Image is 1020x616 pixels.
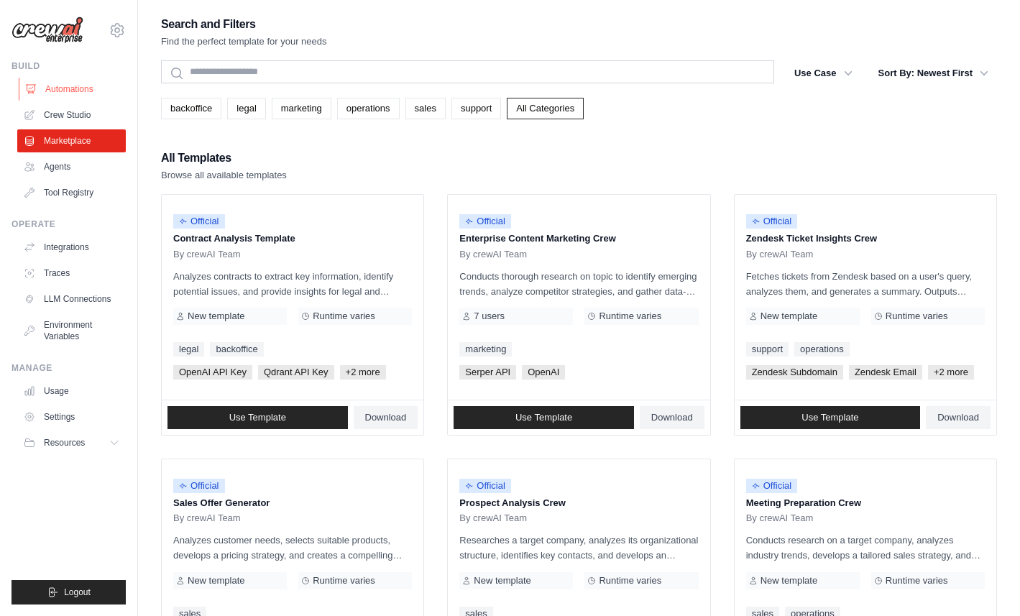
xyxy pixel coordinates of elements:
p: Analyzes customer needs, selects suitable products, develops a pricing strategy, and creates a co... [173,533,412,563]
span: Official [746,479,798,493]
span: +2 more [340,365,386,380]
p: Prospect Analysis Crew [459,496,698,510]
span: By crewAI Team [746,249,814,260]
a: Environment Variables [17,313,126,348]
h2: Search and Filters [161,14,327,35]
span: Download [937,412,979,423]
span: New template [188,311,244,322]
span: New template [188,575,244,587]
span: Runtime varies [886,575,948,587]
a: marketing [459,342,512,357]
span: Official [746,214,798,229]
a: Marketplace [17,129,126,152]
a: Crew Studio [17,104,126,127]
a: marketing [272,98,331,119]
p: Browse all available templates [161,168,287,183]
div: Operate [12,219,126,230]
a: Settings [17,405,126,428]
span: Resources [44,437,85,449]
p: Contract Analysis Template [173,231,412,246]
span: +2 more [928,365,974,380]
span: Qdrant API Key [258,365,334,380]
span: Runtime varies [599,575,661,587]
a: legal [173,342,204,357]
a: Automations [19,78,127,101]
p: Conducts thorough research on topic to identify emerging trends, analyze competitor strategies, a... [459,269,698,299]
button: Resources [17,431,126,454]
a: support [746,342,789,357]
a: Tool Registry [17,181,126,204]
span: By crewAI Team [173,512,241,524]
span: Zendesk Email [849,365,922,380]
span: 7 users [474,311,505,322]
span: By crewAI Team [459,512,527,524]
span: Use Template [515,412,572,423]
span: Runtime varies [313,575,375,587]
a: Agents [17,155,126,178]
span: New template [761,575,817,587]
span: Download [365,412,407,423]
p: Enterprise Content Marketing Crew [459,231,698,246]
span: Official [173,214,225,229]
span: Serper API [459,365,516,380]
p: Find the perfect template for your needs [161,35,327,49]
span: Official [459,479,511,493]
span: Logout [64,587,91,598]
a: Download [926,406,991,429]
p: Researches a target company, analyzes its organizational structure, identifies key contacts, and ... [459,533,698,563]
a: sales [405,98,446,119]
span: Zendesk Subdomain [746,365,843,380]
div: Build [12,60,126,72]
span: Runtime varies [886,311,948,322]
a: LLM Connections [17,288,126,311]
a: Traces [17,262,126,285]
a: operations [794,342,850,357]
span: By crewAI Team [173,249,241,260]
span: By crewAI Team [459,249,527,260]
button: Sort By: Newest First [870,60,997,86]
a: Use Template [167,406,348,429]
a: Download [640,406,704,429]
span: Download [651,412,693,423]
span: New template [761,311,817,322]
a: Use Template [454,406,634,429]
span: Runtime varies [599,311,661,322]
span: Use Template [229,412,286,423]
p: Conducts research on a target company, analyzes industry trends, develops a tailored sales strate... [746,533,985,563]
button: Logout [12,580,126,604]
span: Runtime varies [313,311,375,322]
p: Fetches tickets from Zendesk based on a user's query, analyzes them, and generates a summary. Out... [746,269,985,299]
a: backoffice [161,98,221,119]
a: support [451,98,501,119]
span: Official [459,214,511,229]
p: Zendesk Ticket Insights Crew [746,231,985,246]
p: Meeting Preparation Crew [746,496,985,510]
p: Sales Offer Generator [173,496,412,510]
p: Analyzes contracts to extract key information, identify potential issues, and provide insights fo... [173,269,412,299]
span: By crewAI Team [746,512,814,524]
img: Logo [12,17,83,44]
a: Use Template [740,406,921,429]
a: All Categories [507,98,584,119]
a: operations [337,98,400,119]
a: Integrations [17,236,126,259]
div: Manage [12,362,126,374]
a: Usage [17,380,126,403]
button: Use Case [786,60,861,86]
h2: All Templates [161,148,287,168]
span: New template [474,575,530,587]
span: Use Template [801,412,858,423]
a: legal [227,98,265,119]
a: backoffice [210,342,263,357]
span: OpenAI [522,365,565,380]
span: Official [173,479,225,493]
a: Download [354,406,418,429]
span: OpenAI API Key [173,365,252,380]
